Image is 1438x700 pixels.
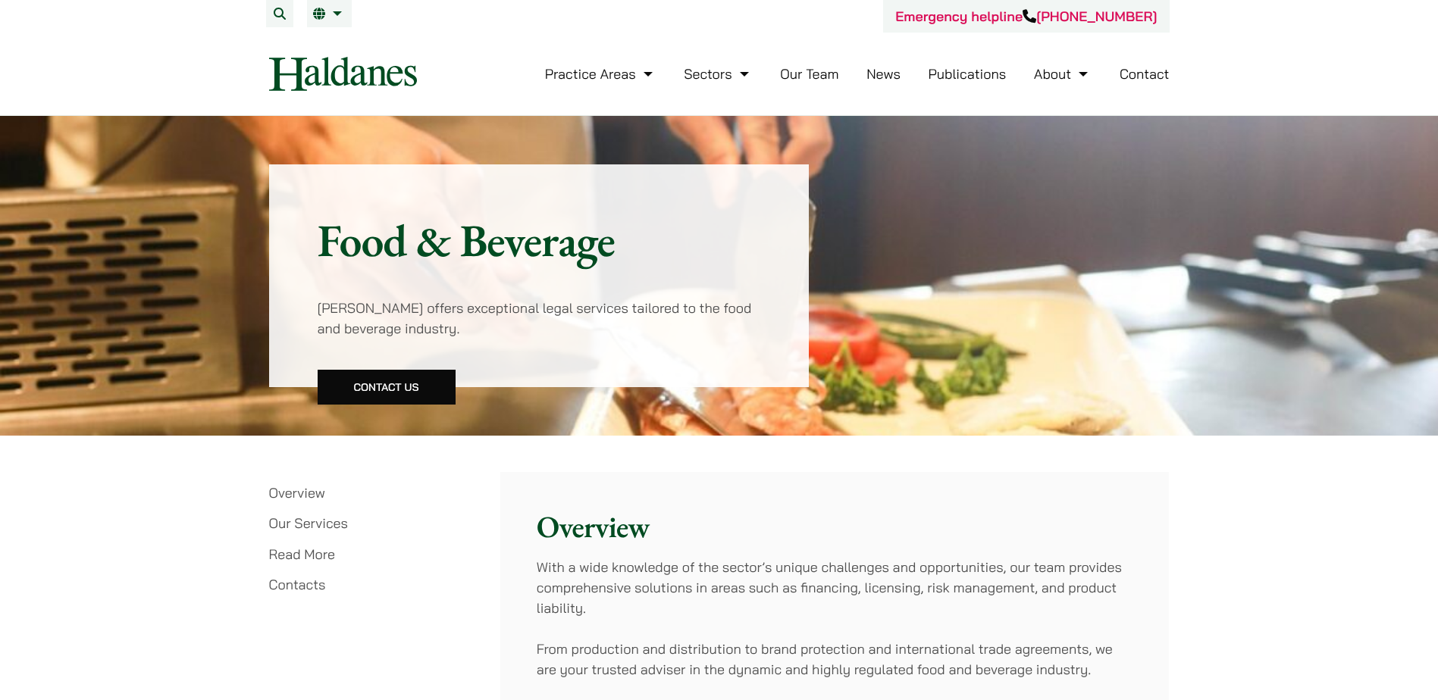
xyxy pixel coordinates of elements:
p: With a wide knowledge of the sector’s unique challenges and opportunities, our team provides comp... [537,557,1133,618]
a: Overview [269,484,325,502]
a: EN [313,8,346,20]
a: Our Services [269,514,348,532]
p: [PERSON_NAME] offers exceptional legal services tailored to the food and beverage industry. [318,298,761,339]
h2: Overview [537,508,1133,545]
p: From production and distribution to brand protection and international trade agreements, we are y... [537,639,1133,680]
h1: Food & Beverage [318,213,761,267]
a: Contact Us [318,370,456,405]
a: About [1034,65,1092,83]
a: Contact [1120,65,1170,83]
a: Publications [929,65,1007,83]
a: Sectors [684,65,752,83]
a: Our Team [780,65,838,83]
a: News [866,65,901,83]
img: Logo of Haldanes [269,57,417,91]
a: Emergency helpline[PHONE_NUMBER] [895,8,1157,25]
a: Contacts [269,576,326,593]
a: Practice Areas [545,65,656,83]
a: Read More [269,545,335,563]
